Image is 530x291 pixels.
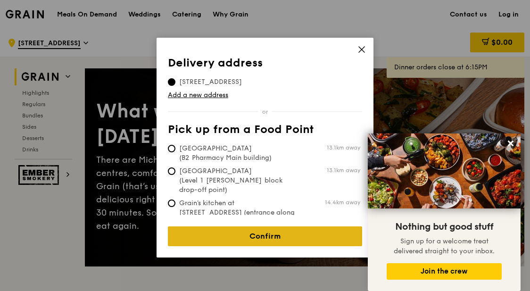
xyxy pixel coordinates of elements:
span: Nothing but good stuff [395,221,493,233]
span: [STREET_ADDRESS] [168,77,253,87]
span: 14.4km away [325,199,360,206]
button: Join the crew [387,263,502,280]
span: 13.1km away [327,144,360,151]
span: Sign up for a welcome treat delivered straight to your inbox. [394,237,495,255]
a: Add a new address [168,91,362,100]
img: DSC07876-Edit02-Large.jpeg [368,133,521,208]
button: Close [503,136,518,151]
span: 13.1km away [327,166,360,174]
span: [GEOGRAPHIC_DATA] (Level 1 [PERSON_NAME] block drop-off point) [168,166,308,195]
input: [GEOGRAPHIC_DATA] (B2 Pharmacy Main building)13.1km away [168,145,175,152]
th: Pick up from a Food Point [168,123,362,140]
input: [STREET_ADDRESS] [168,78,175,86]
th: Delivery address [168,57,362,74]
input: Grain's kitchen at [STREET_ADDRESS] (entrance along [PERSON_NAME][GEOGRAPHIC_DATA])14.4km away [168,200,175,207]
span: Grain's kitchen at [STREET_ADDRESS] (entrance along [PERSON_NAME][GEOGRAPHIC_DATA]) [168,199,308,236]
span: [GEOGRAPHIC_DATA] (B2 Pharmacy Main building) [168,144,308,163]
a: Confirm [168,226,362,246]
input: [GEOGRAPHIC_DATA] (Level 1 [PERSON_NAME] block drop-off point)13.1km away [168,167,175,175]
